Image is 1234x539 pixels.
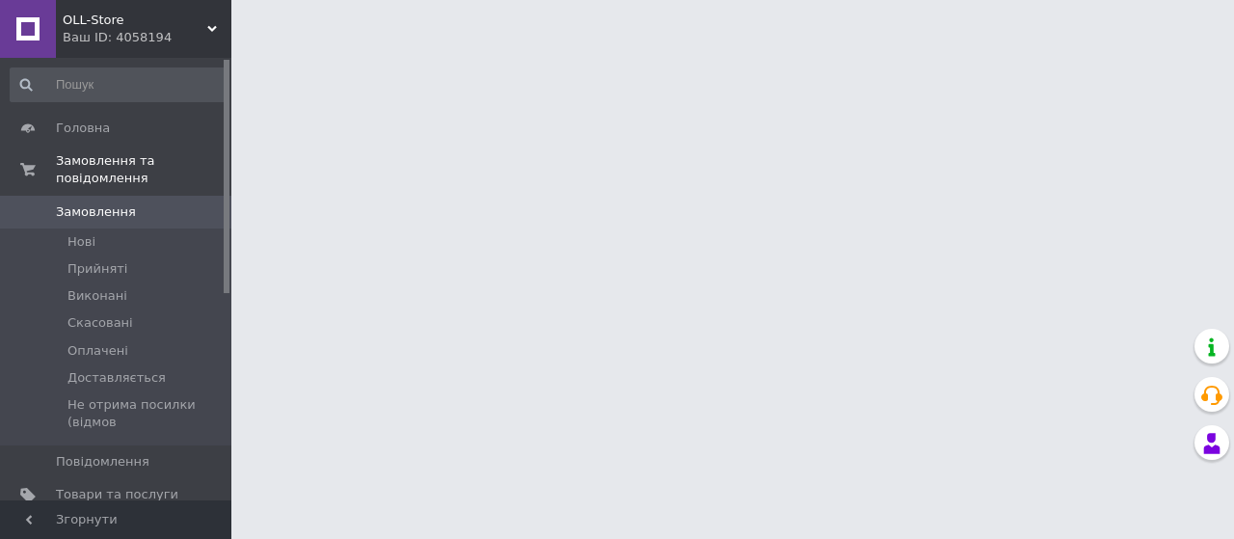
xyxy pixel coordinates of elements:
[56,203,136,221] span: Замовлення
[10,67,228,102] input: Пошук
[56,453,149,471] span: Повідомлення
[56,486,178,503] span: Товари та послуги
[56,152,231,187] span: Замовлення та повідомлення
[56,120,110,137] span: Головна
[67,342,128,360] span: Оплачені
[67,233,95,251] span: Нові
[63,29,231,46] div: Ваш ID: 4058194
[67,260,127,278] span: Прийняті
[67,287,127,305] span: Виконані
[67,314,133,332] span: Скасовані
[67,369,166,387] span: Доставляється
[63,12,207,29] span: OLL-Store
[67,396,226,431] span: Не отрима посилки (відмов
